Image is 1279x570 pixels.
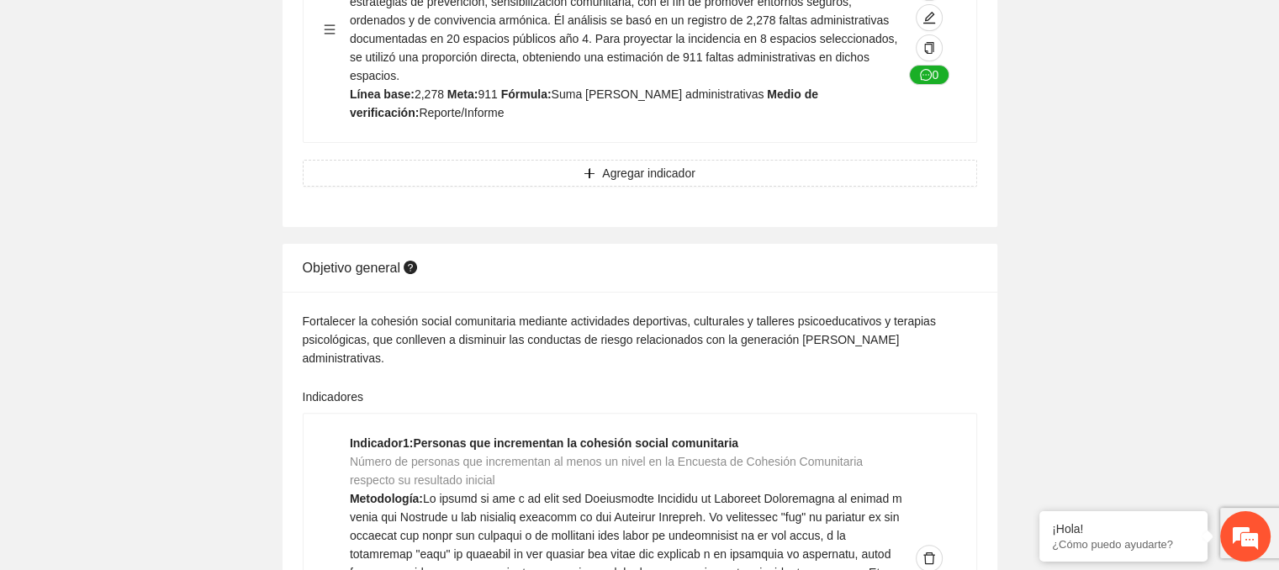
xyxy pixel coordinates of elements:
[916,4,943,31] button: edit
[404,261,417,274] span: question-circle
[478,87,497,101] span: 911
[98,187,232,357] span: Estamos en línea.
[350,87,415,101] strong: Línea base:
[920,69,932,82] span: message
[324,24,336,35] span: menu
[447,87,478,101] strong: Meta:
[415,87,444,101] span: 2,278
[917,552,942,565] span: delete
[1052,522,1195,536] div: ¡Hola!
[923,42,935,55] span: copy
[8,386,320,445] textarea: Escriba su mensaje y pulse “Intro”
[916,34,943,61] button: copy
[87,86,283,108] div: Chatee con nosotros ahora
[917,11,942,24] span: edit
[350,455,863,487] span: Número de personas que incrementan al menos un nivel en la Encuesta de Cohesión Comunitaria respe...
[276,8,316,49] div: Minimizar ventana de chat en vivo
[909,65,949,85] button: message0
[303,160,977,187] button: plusAgregar indicador
[552,87,764,101] span: Suma [PERSON_NAME] administrativas
[350,87,818,119] strong: Medio de verificación:
[350,492,423,505] strong: Metodología:
[584,167,595,181] span: plus
[1052,538,1195,551] p: ¿Cómo puedo ayudarte?
[419,106,504,119] span: Reporte/Informe
[602,164,695,182] span: Agregar indicador
[350,436,738,450] strong: Indicador 1 : Personas que incrementan la cohesión social comunitaria
[303,312,977,367] div: Fortalecer la cohesión social comunitaria mediante actividades deportivas, culturales y talleres ...
[303,388,363,406] label: Indicadores
[303,261,421,275] span: Objetivo general
[501,87,552,101] strong: Fórmula:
